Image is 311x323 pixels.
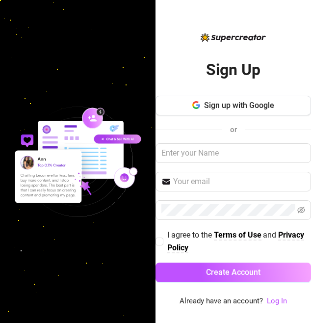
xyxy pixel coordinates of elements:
h2: Sign Up [206,60,260,80]
input: Enter your Name [155,143,311,163]
span: eye-invisible [297,206,305,214]
span: Create Account [206,268,260,277]
strong: Privacy Policy [167,230,304,252]
button: Create Account [155,263,311,282]
span: and [263,230,278,240]
button: Sign up with Google [155,96,311,115]
a: Terms of Use [214,230,261,241]
span: I agree to the [167,230,214,240]
a: Privacy Policy [167,230,304,253]
strong: Terms of Use [214,230,261,240]
span: Sign up with Google [204,101,274,110]
span: Already have an account? [180,296,263,307]
span: or [230,125,237,134]
img: logo-BBDzfeDw.svg [201,33,266,42]
a: Log In [267,296,287,305]
a: Log In [267,296,287,307]
input: Your email [173,176,305,188]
